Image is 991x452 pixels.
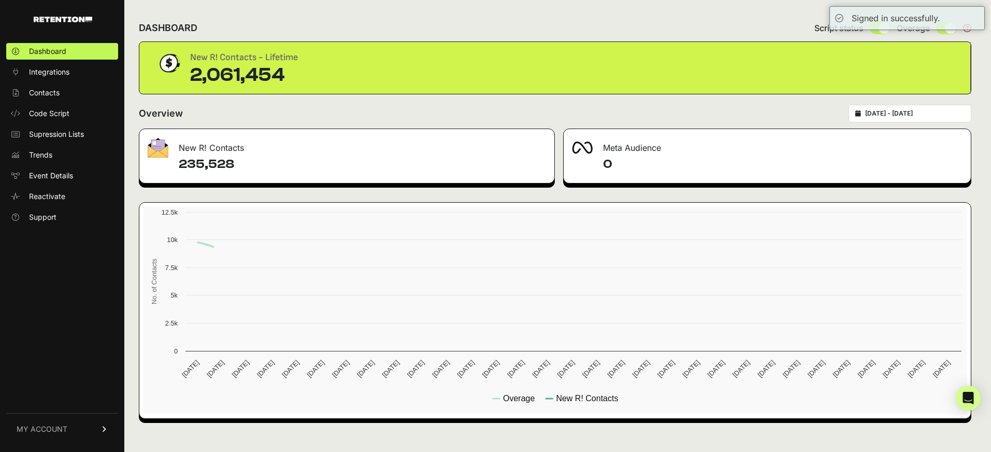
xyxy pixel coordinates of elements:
[456,359,476,379] text: [DATE]
[6,105,118,122] a: Code Script
[29,171,73,181] span: Event Details
[572,142,593,154] img: fa-meta-2f981b61bb99beabf952f7030308934f19ce035c18b003e963880cc3fabeebb7.png
[503,394,535,403] text: Overage
[506,359,526,379] text: [DATE]
[406,359,426,379] text: [DATE]
[856,359,877,379] text: [DATE]
[150,259,158,304] text: No. of Contacts
[179,156,546,173] h4: 235,528
[29,88,60,98] span: Contacts
[603,156,963,173] h4: 0
[174,347,178,355] text: 0
[906,359,926,379] text: [DATE]
[556,359,576,379] text: [DATE]
[931,359,952,379] text: [DATE]
[656,359,676,379] text: [DATE]
[280,359,300,379] text: [DATE]
[556,394,618,403] text: New R! Contacts
[781,359,801,379] text: [DATE]
[139,129,554,160] div: New R! Contacts
[355,359,376,379] text: [DATE]
[34,17,92,22] img: Retention.com
[806,359,826,379] text: [DATE]
[205,359,225,379] text: [DATE]
[852,12,940,24] div: Signed in successfully.
[29,108,69,119] span: Code Script
[255,359,276,379] text: [DATE]
[731,359,751,379] text: [DATE]
[581,359,601,379] text: [DATE]
[170,291,178,299] text: 5k
[139,21,197,35] h2: DASHBOARD
[29,46,66,56] span: Dashboard
[6,84,118,101] a: Contacts
[231,359,251,379] text: [DATE]
[331,359,351,379] text: [DATE]
[681,359,701,379] text: [DATE]
[29,150,52,160] span: Trends
[430,359,451,379] text: [DATE]
[29,212,56,222] span: Support
[17,424,67,434] span: MY ACCOUNT
[881,359,901,379] text: [DATE]
[6,147,118,163] a: Trends
[6,209,118,225] a: Support
[756,359,776,379] text: [DATE]
[706,359,726,379] text: [DATE]
[6,64,118,80] a: Integrations
[531,359,551,379] text: [DATE]
[631,359,651,379] text: [DATE]
[148,138,168,158] img: fa-envelope-19ae18322b30453b285274b1b8af3d052b27d846a4fbe8435d1a52b978f639a2.png
[156,50,182,76] img: dollar-coin-05c43ed7efb7bc0c12610022525b4bbbb207c7efeef5aecc26f025e68dcafac9.png
[139,106,183,121] h2: Overview
[190,65,298,86] div: 2,061,454
[831,359,851,379] text: [DATE]
[29,129,84,139] span: Supression Lists
[165,319,178,327] text: 2.5k
[167,236,178,244] text: 10k
[180,359,200,379] text: [DATE]
[564,129,971,160] div: Meta Audience
[481,359,501,379] text: [DATE]
[165,264,178,272] text: 7.5k
[162,208,178,216] text: 12.5k
[381,359,401,379] text: [DATE]
[6,126,118,143] a: Supression Lists
[6,188,118,205] a: Reactivate
[190,50,298,65] div: New R! Contacts - Lifetime
[306,359,326,379] text: [DATE]
[29,191,65,202] span: Reactivate
[814,22,864,34] span: Script status
[6,413,118,445] a: MY ACCOUNT
[6,167,118,184] a: Event Details
[956,386,981,411] div: Open Intercom Messenger
[6,43,118,60] a: Dashboard
[29,67,69,77] span: Integrations
[606,359,626,379] text: [DATE]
